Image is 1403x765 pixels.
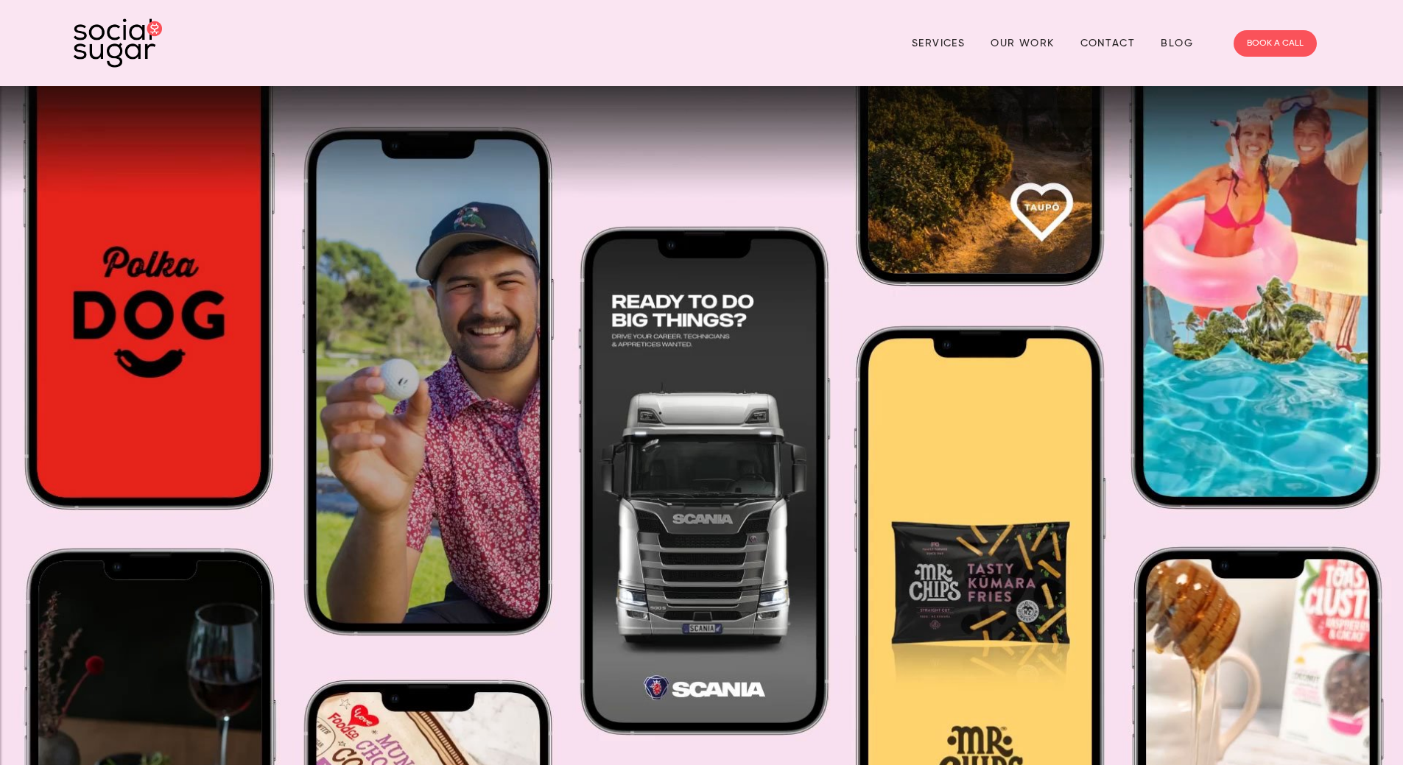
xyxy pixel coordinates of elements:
[74,18,162,68] img: SocialSugar
[1161,32,1193,54] a: Blog
[912,32,965,54] a: Services
[1234,30,1317,57] a: BOOK A CALL
[1080,32,1136,54] a: Contact
[991,32,1054,54] a: Our Work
